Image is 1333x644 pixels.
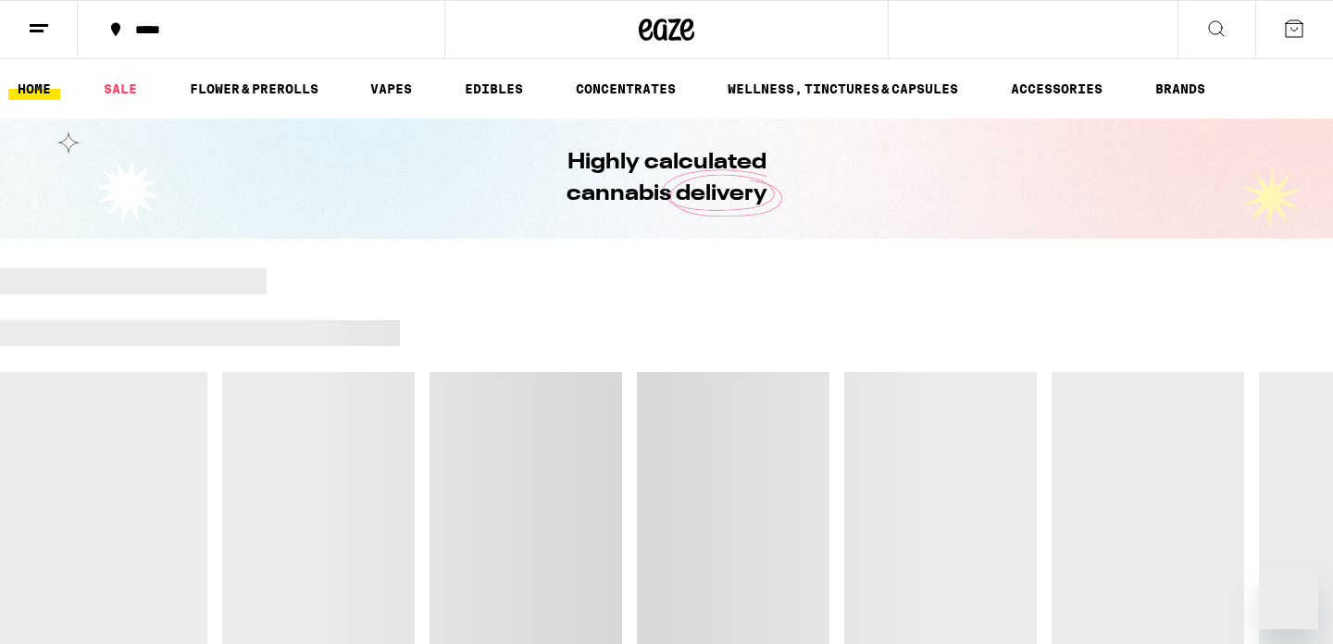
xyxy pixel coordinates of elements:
[1146,78,1215,100] a: BRANDS
[8,78,60,100] a: HOME
[361,78,421,100] a: VAPES
[718,78,967,100] a: WELLNESS, TINCTURES & CAPSULES
[1002,78,1112,100] a: ACCESSORIES
[94,78,146,100] a: SALE
[455,78,532,100] a: EDIBLES
[514,147,819,210] h1: Highly calculated cannabis delivery
[567,78,685,100] a: CONCENTRATES
[1259,570,1318,629] iframe: Button to launch messaging window
[181,78,328,100] a: FLOWER & PREROLLS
